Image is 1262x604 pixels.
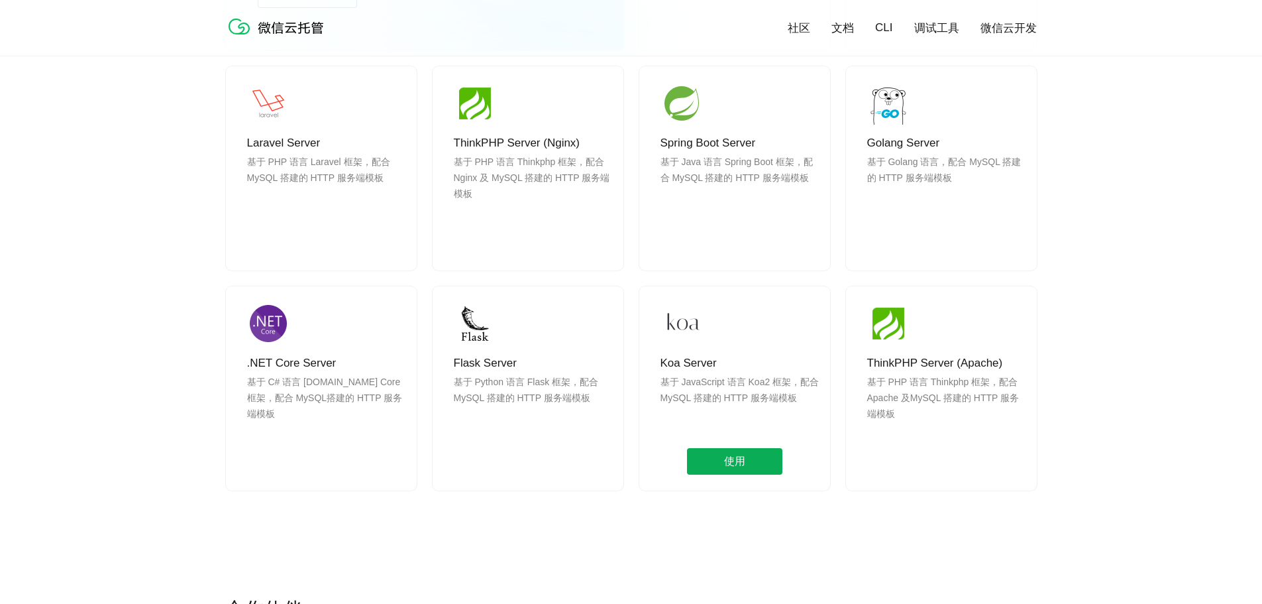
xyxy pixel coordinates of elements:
[914,21,959,36] a: 调试工具
[788,21,810,36] a: 社区
[831,21,854,36] a: 文档
[247,374,406,438] p: 基于 C# 语言 [DOMAIN_NAME] Core 框架，配合 MySQL搭建的 HTTP 服务端模板
[247,154,406,217] p: 基于 PHP 语言 Laravel 框架，配合 MySQL 搭建的 HTTP 服务端模板
[660,135,819,151] p: Spring Boot Server
[454,374,613,438] p: 基于 Python 语言 Flask 框架，配合 MySQL 搭建的 HTTP 服务端模板
[454,154,613,217] p: 基于 PHP 语言 Thinkphp 框架，配合 Nginx 及 MySQL 搭建的 HTTP 服务端模板
[660,154,819,217] p: 基于 Java 语言 Spring Boot 框架，配合 MySQL 搭建的 HTTP 服务端模板
[660,355,819,371] p: Koa Server
[454,355,613,371] p: Flask Server
[687,448,782,475] span: 使用
[875,21,892,34] a: CLI
[226,30,332,42] a: 微信云托管
[867,374,1026,438] p: 基于 PHP 语言 Thinkphp 框架，配合 Apache 及MySQL 搭建的 HTTP 服务端模板
[226,13,332,40] img: 微信云托管
[247,135,406,151] p: Laravel Server
[867,154,1026,217] p: 基于 Golang 语言，配合 MySQL 搭建的 HTTP 服务端模板
[980,21,1037,36] a: 微信云开发
[454,135,613,151] p: ThinkPHP Server (Nginx)
[867,135,1026,151] p: Golang Server
[867,355,1026,371] p: ThinkPHP Server (Apache)
[247,355,406,371] p: .NET Core Server
[660,374,819,438] p: 基于 JavaScript 语言 Koa2 框架，配合 MySQL 搭建的 HTTP 服务端模板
